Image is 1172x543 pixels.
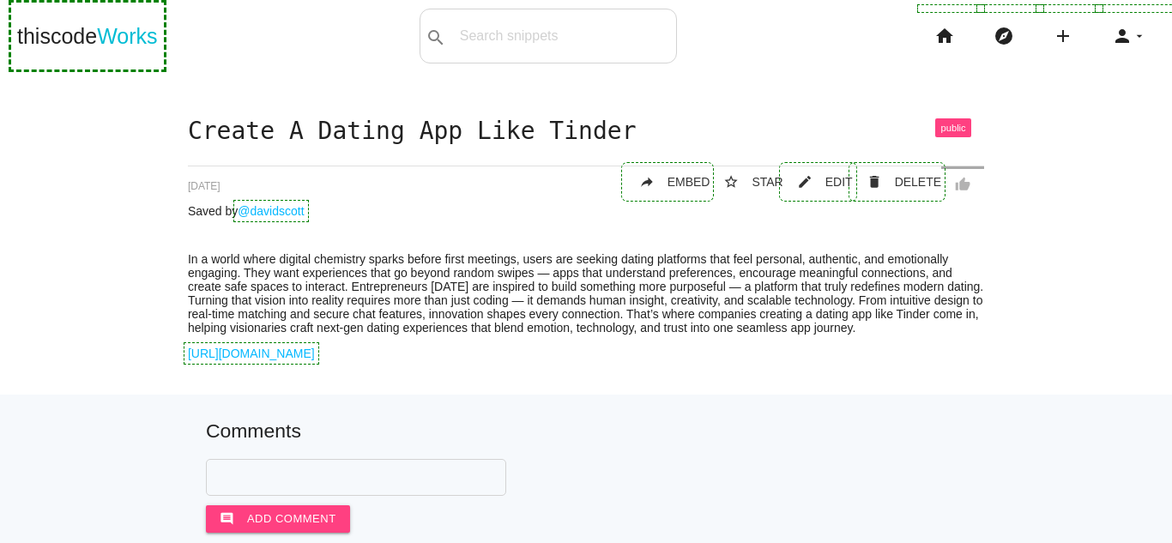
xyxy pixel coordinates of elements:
[206,420,966,442] h5: Comments
[1053,9,1073,63] i: add
[797,166,813,197] i: mode_edit
[710,166,782,197] button: star_borderSTAR
[639,166,655,197] i: reply
[17,9,158,63] a: thiscodeWorks
[451,18,676,54] input: Search snippets
[188,180,221,192] span: [DATE]
[853,166,941,197] a: Delete Post
[188,118,984,145] h1: Create A Dating App Like Tinder
[220,505,234,533] i: comment
[994,9,1014,63] i: explore
[97,24,157,48] span: Works
[420,9,451,63] button: search
[188,204,984,218] p: Saved by
[188,252,984,335] p: In a world where digital chemistry sparks before first meetings, users are seeking dating platfor...
[1112,9,1133,63] i: person
[723,166,739,197] i: star_border
[238,204,304,218] a: @davidscott
[867,166,882,197] i: delete
[625,166,710,197] a: replyEMBED
[188,347,315,360] a: [URL][DOMAIN_NAME]
[752,175,782,189] span: STAR
[895,175,941,189] span: DELETE
[783,166,853,197] a: mode_editEDIT
[934,9,955,63] i: home
[426,10,446,65] i: search
[206,505,350,533] button: commentAdd comment
[825,175,853,189] span: EDIT
[1133,9,1146,63] i: arrow_drop_down
[668,175,710,189] span: EMBED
